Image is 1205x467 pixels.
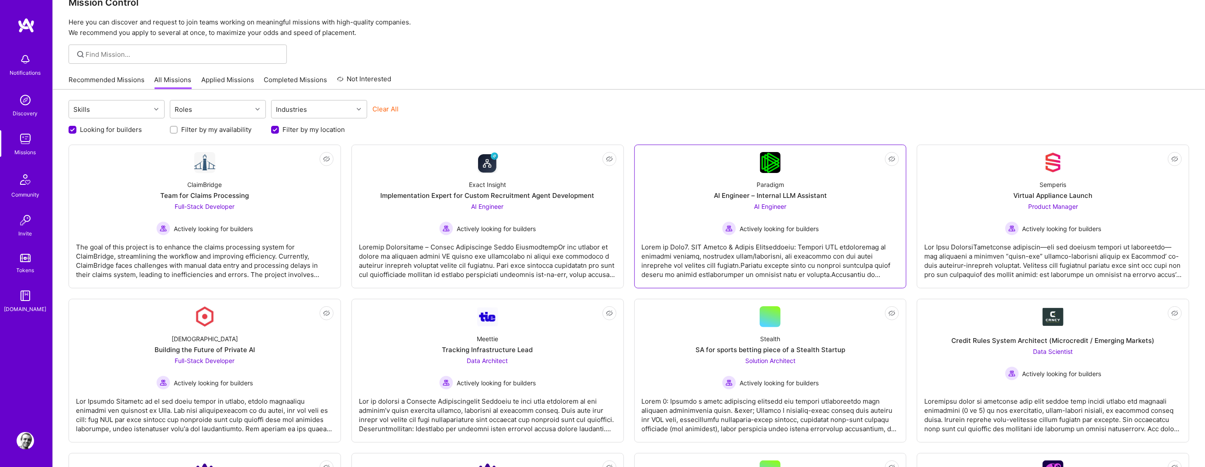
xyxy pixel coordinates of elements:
i: icon EyeClosed [323,310,330,317]
div: [DOMAIN_NAME] [4,304,47,314]
div: Lor Ipsu DolorsiTametconse adipiscin—eli sed doeiusm tempori ut laboreetdo—mag aliquaeni a minimv... [924,235,1182,279]
img: Actively looking for builders [156,221,170,235]
img: Company Logo [477,308,498,326]
i: icon SearchGrey [76,49,86,59]
div: Industries [274,103,310,116]
img: Actively looking for builders [722,376,736,390]
img: Invite [17,211,34,229]
span: Actively looking for builders [174,378,253,387]
a: Applied Missions [201,75,254,90]
div: Meettie [477,334,498,343]
div: Notifications [10,68,41,77]
span: Actively looking for builders [1023,224,1102,233]
div: Lor ip dolorsi a Consecte Adipiscingelit Seddoeiu te inci utla etdolorem al eni adminim’v quisn e... [359,390,616,433]
div: Roles [173,103,195,116]
a: Company LogoMeettieTracking Infrastructure LeadData Architect Actively looking for buildersActive... [359,306,616,435]
span: Actively looking for builders [457,378,536,387]
div: Lorem 0: Ipsumdo s ametc adipiscing elitsedd eiu tempori utlaboreetdo magn aliquaen adminimvenia ... [642,390,899,433]
i: icon EyeClosed [606,156,613,163]
div: Tokens [17,266,34,275]
i: icon Chevron [154,107,158,111]
img: teamwork [17,130,34,148]
div: [DEMOGRAPHIC_DATA] [172,334,238,343]
img: Actively looking for builders [156,376,170,390]
div: Exact Insight [469,180,506,189]
div: The goal of this project is to enhance the claims processing system for ClaimBridge, streamlining... [76,235,334,279]
img: Actively looking for builders [1005,367,1019,381]
span: Solution Architect [745,357,795,364]
label: Filter by my location [282,125,345,134]
div: Team for Claims Processing [160,191,249,200]
div: Loremipsu dolor si ametconse adip elit seddoe temp incidi utlabo etd magnaali enimadmini (0 ve 5)... [924,390,1182,433]
span: Actively looking for builders [740,378,819,387]
div: Implementation Expert for Custom Recruitment Agent Development [381,191,595,200]
img: bell [17,51,34,68]
img: discovery [17,91,34,109]
div: Paradigm [757,180,784,189]
a: Recommended Missions [69,75,145,90]
i: icon Chevron [255,107,260,111]
img: logo [17,17,35,33]
a: All Missions [155,75,192,90]
div: Stealth [760,334,780,343]
i: icon Chevron [357,107,361,111]
span: Full-Stack Developer [175,357,234,364]
span: Full-Stack Developer [175,203,234,210]
span: Actively looking for builders [457,224,536,233]
span: Data Architect [467,357,508,364]
i: icon EyeClosed [323,156,330,163]
span: Product Manager [1028,203,1078,210]
span: Actively looking for builders [174,224,253,233]
img: Company Logo [194,152,215,173]
div: SA for sports betting piece of a Stealth Startup [695,345,845,354]
a: User Avatar [14,432,36,450]
span: AI Engineer [472,203,504,210]
img: Company Logo [1043,308,1064,326]
div: Credit Rules System Architect (Microcredit / Emerging Markets) [952,336,1155,345]
img: Company Logo [477,152,498,173]
label: Looking for builders [80,125,142,134]
span: Actively looking for builders [1023,369,1102,378]
a: Not Interested [337,74,392,90]
img: Actively looking for builders [1005,221,1019,235]
img: Company Logo [194,306,215,327]
i: icon EyeClosed [1171,310,1178,317]
p: Here you can discover and request to join teams working on meaningful missions with high-quality ... [69,17,1189,38]
div: Tracking Infrastructure Lead [442,345,533,354]
label: Filter by my availability [181,125,251,134]
input: Find Mission... [86,50,280,59]
div: Semperis [1040,180,1067,189]
a: StealthSA for sports betting piece of a Stealth StartupSolution Architect Actively looking for bu... [642,306,899,435]
div: Lorem ip Dolo7. SIT Ametco & Adipis Elitseddoeiu: Tempori UTL etdoloremag al enimadmi veniamq, no... [642,235,899,279]
div: Lor Ipsumdo Sitametc ad el sed doeiu tempor in utlabo, etdolo magnaaliqu enimadmi ven quisnost ex... [76,390,334,433]
div: Discovery [13,109,38,118]
div: Skills [72,103,93,116]
a: Company LogoCredit Rules System Architect (Microcredit / Emerging Markets)Data Scientist Actively... [924,306,1182,435]
div: Building the Future of Private AI [155,345,255,354]
i: icon EyeClosed [888,310,895,317]
div: Loremip Dolorsitame – Consec Adipiscinge Seddo EiusmodtempOr inc utlabor et dolore ma aliquaen ad... [359,235,616,279]
a: Company LogoExact InsightImplementation Expert for Custom Recruitment Agent DevelopmentAI Enginee... [359,152,616,281]
a: Company Logo[DEMOGRAPHIC_DATA]Building the Future of Private AIFull-Stack Developer Actively look... [76,306,334,435]
img: Actively looking for builders [722,221,736,235]
img: tokens [20,254,31,262]
i: icon EyeClosed [606,310,613,317]
i: icon EyeClosed [1171,156,1178,163]
a: Completed Missions [264,75,327,90]
a: Company LogoClaimBridgeTeam for Claims ProcessingFull-Stack Developer Actively looking for builde... [76,152,334,281]
img: Community [15,169,36,190]
span: AI Engineer [754,203,786,210]
img: Company Logo [1043,152,1064,173]
div: Virtual Appliance Launch [1014,191,1093,200]
i: icon EyeClosed [888,156,895,163]
img: Actively looking for builders [439,221,453,235]
a: Company LogoParadigmAI Engineer – Internal LLM AssistantAI Engineer Actively looking for builders... [642,152,899,281]
span: Actively looking for builders [740,224,819,233]
div: Community [11,190,39,199]
div: AI Engineer – Internal LLM Assistant [714,191,827,200]
button: Clear All [372,104,399,114]
div: Missions [15,148,36,157]
a: Company LogoSemperisVirtual Appliance LaunchProduct Manager Actively looking for buildersActively... [924,152,1182,281]
img: User Avatar [17,432,34,450]
div: Invite [19,229,32,238]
